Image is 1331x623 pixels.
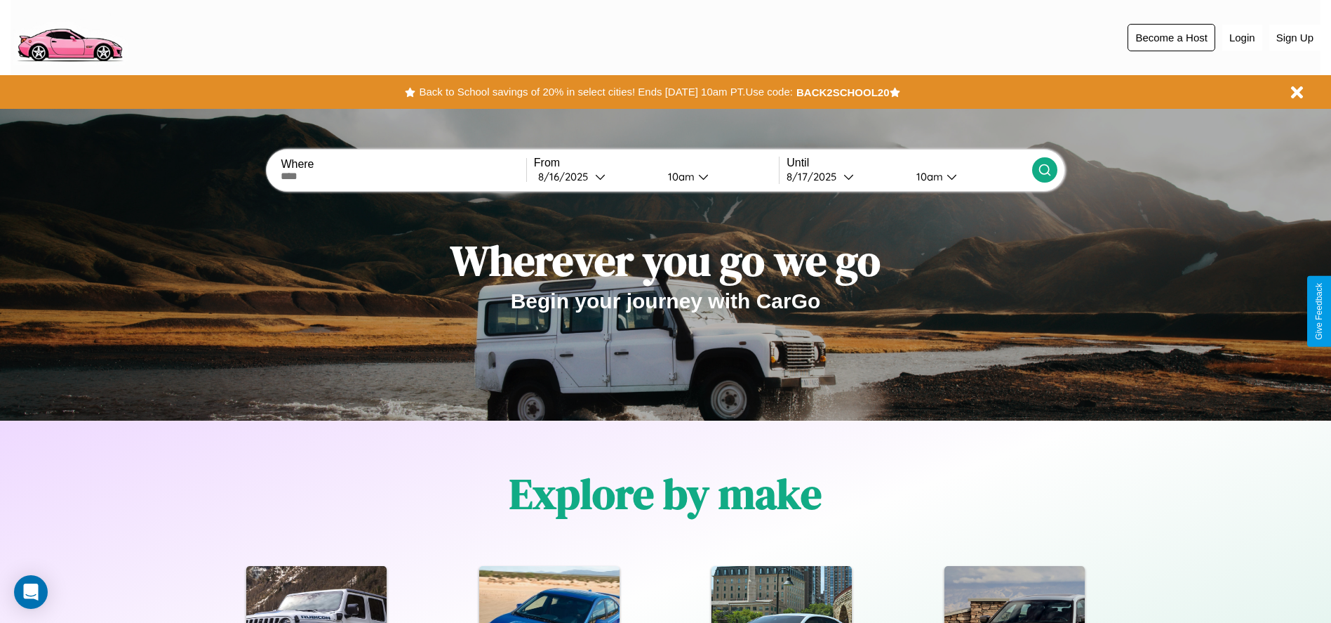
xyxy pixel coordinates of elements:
[538,170,595,183] div: 8 / 16 / 2025
[1269,25,1320,51] button: Sign Up
[534,157,779,169] label: From
[657,169,780,184] button: 10am
[509,465,822,523] h1: Explore by make
[281,158,526,171] label: Where
[1222,25,1262,51] button: Login
[14,575,48,609] div: Open Intercom Messenger
[905,169,1032,184] button: 10am
[1128,24,1215,51] button: Become a Host
[1314,283,1324,340] div: Give Feedback
[415,82,796,102] button: Back to School savings of 20% in select cities! Ends [DATE] 10am PT.Use code:
[661,170,698,183] div: 10am
[787,170,843,183] div: 8 / 17 / 2025
[787,157,1031,169] label: Until
[11,7,128,65] img: logo
[796,86,890,98] b: BACK2SCHOOL20
[534,169,657,184] button: 8/16/2025
[909,170,947,183] div: 10am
